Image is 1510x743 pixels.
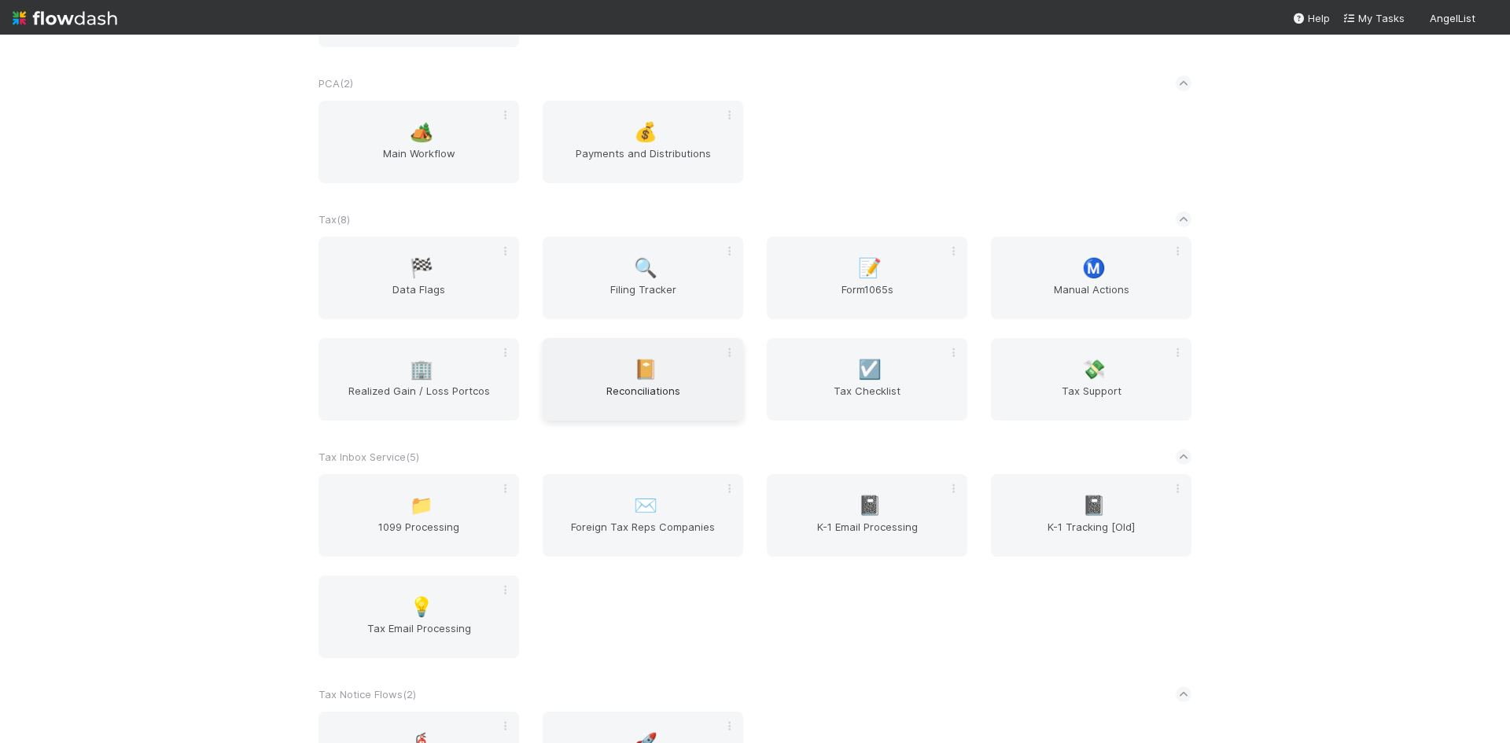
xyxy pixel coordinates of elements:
a: Ⓜ️Manual Actions [991,237,1191,319]
a: 📓K-1 Email Processing [767,474,967,557]
span: 📓 [1082,495,1106,516]
span: Payments and Distributions [549,145,737,177]
span: K-1 Tracking [Old] [997,519,1185,550]
img: logo-inverted-e16ddd16eac7371096b0.svg [13,5,117,31]
span: 🏕️ [410,122,433,142]
span: Ⓜ️ [1082,258,1106,278]
span: 🏢 [410,359,433,380]
span: Filing Tracker [549,281,737,313]
a: 📔Reconciliations [543,338,743,421]
span: ☑️ [858,359,882,380]
span: 📝 [858,258,882,278]
span: Tax Email Processing [325,620,513,652]
span: 📓 [858,495,882,516]
span: 💰 [634,122,657,142]
a: ☑️Tax Checklist [767,338,967,421]
a: 💡Tax Email Processing [319,576,519,658]
span: K-1 Email Processing [773,519,961,550]
a: 🏁Data Flags [319,237,519,319]
span: 📁 [410,495,433,516]
span: Tax Notice Flows ( 2 ) [319,688,416,701]
span: Foreign Tax Reps Companies [549,519,737,550]
span: ✉️ [634,495,657,516]
span: 🏁 [410,258,433,278]
img: avatar_e41e7ae5-e7d9-4d8d-9f56-31b0d7a2f4fd.png [1482,11,1497,27]
a: 🏕️Main Workflow [319,101,519,183]
span: Main Workflow [325,145,513,177]
a: 💰Payments and Distributions [543,101,743,183]
span: 📔 [634,359,657,380]
span: Form1065s [773,281,961,313]
span: 1099 Processing [325,519,513,550]
a: My Tasks [1342,10,1405,26]
span: 🔍 [634,258,657,278]
span: Tax Checklist [773,383,961,414]
a: ✉️Foreign Tax Reps Companies [543,474,743,557]
span: Data Flags [325,281,513,313]
a: 📁1099 Processing [319,474,519,557]
a: 🏢Realized Gain / Loss Portcos [319,338,519,421]
span: 💡 [410,597,433,617]
span: Reconciliations [549,383,737,414]
span: Tax Support [997,383,1185,414]
span: 💸 [1082,359,1106,380]
a: 💸Tax Support [991,338,1191,421]
span: Tax Inbox Service ( 5 ) [319,451,419,463]
span: PCA ( 2 ) [319,77,353,90]
span: Realized Gain / Loss Portcos [325,383,513,414]
a: 📝Form1065s [767,237,967,319]
span: AngelList [1430,12,1475,24]
span: Manual Actions [997,281,1185,313]
a: 📓K-1 Tracking [Old] [991,474,1191,557]
span: Tax ( 8 ) [319,213,350,226]
a: 🔍Filing Tracker [543,237,743,319]
span: My Tasks [1342,12,1405,24]
div: Help [1292,10,1330,26]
